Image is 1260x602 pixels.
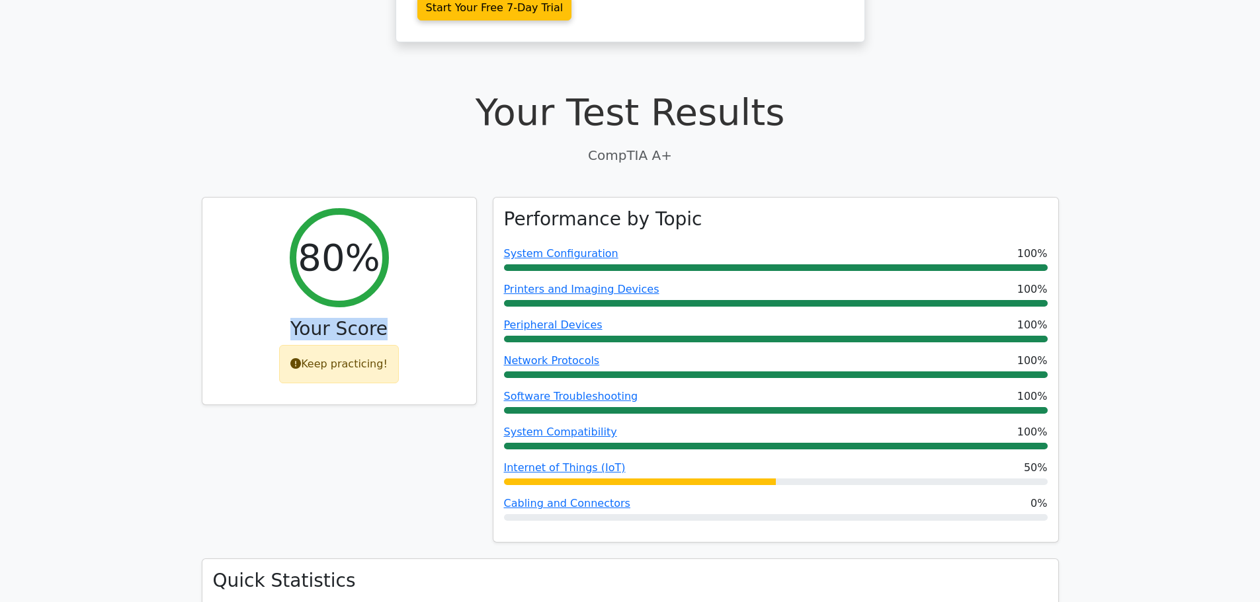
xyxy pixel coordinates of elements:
[504,354,600,367] a: Network Protocols
[1017,282,1048,297] span: 100%
[1017,389,1048,404] span: 100%
[504,319,603,331] a: Peripheral Devices
[1017,317,1048,333] span: 100%
[1017,353,1048,369] span: 100%
[504,497,630,509] a: Cabling and Connectors
[504,283,659,295] a: Printers and Imaging Devices
[202,145,1059,165] p: CompTIA A+
[213,318,466,340] h3: Your Score
[1030,496,1047,511] span: 0%
[298,235,380,280] h2: 80%
[1017,246,1048,262] span: 100%
[279,345,399,383] div: Keep practicing!
[1017,424,1048,440] span: 100%
[213,570,1048,592] h3: Quick Statistics
[1024,460,1048,476] span: 50%
[504,390,638,402] a: Software Troubleshooting
[504,247,618,260] a: System Configuration
[504,208,702,231] h3: Performance by Topic
[202,90,1059,134] h1: Your Test Results
[504,426,617,438] a: System Compatibility
[504,461,626,474] a: Internet of Things (IoT)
